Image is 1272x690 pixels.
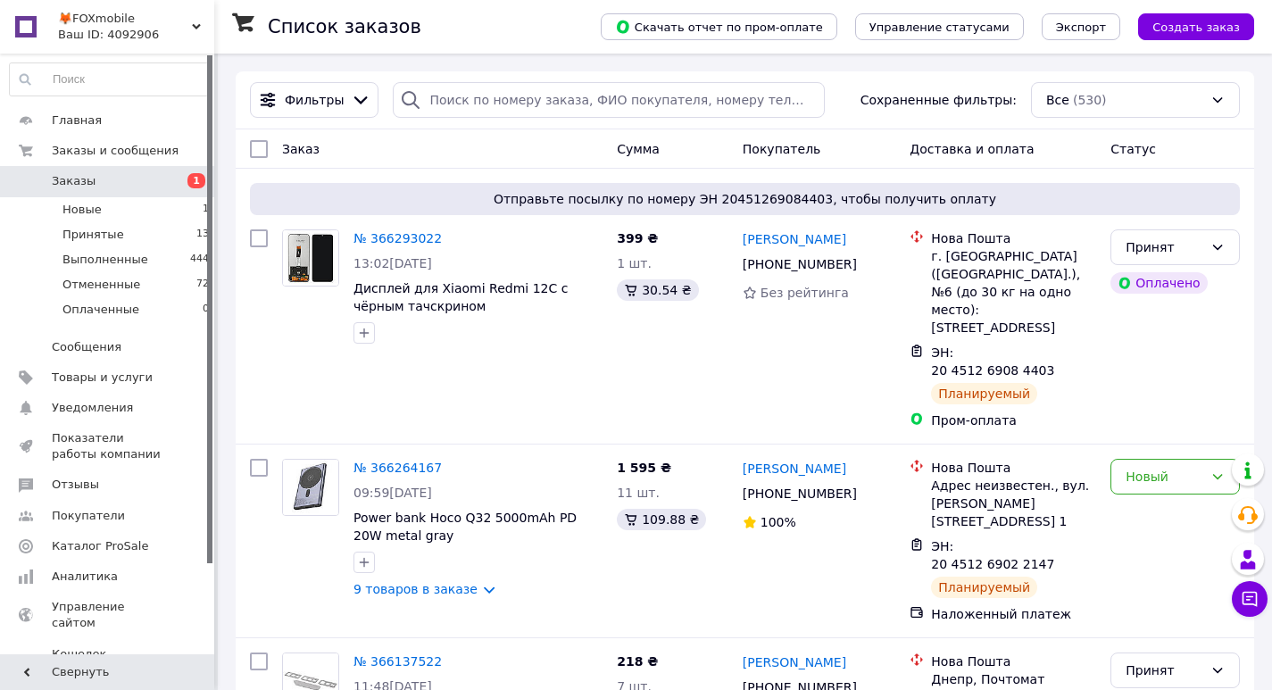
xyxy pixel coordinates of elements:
span: ЭН: 20 4512 6908 4403 [931,345,1054,378]
span: Показатели работы компании [52,430,165,462]
div: Ваш ID: 4092906 [58,27,214,43]
a: № 366293022 [353,231,442,245]
span: ЭН: 20 4512 6902 2147 [931,539,1054,571]
div: Планируемый [931,577,1037,598]
div: [PHONE_NUMBER] [739,481,860,506]
span: 399 ₴ [617,231,658,245]
span: 1 [203,202,209,218]
span: Сообщения [52,339,121,355]
div: Принят [1126,237,1203,257]
div: Принят [1126,661,1203,680]
span: Главная [52,112,102,129]
span: Управление сайтом [52,599,165,631]
span: Каталог ProSale [52,538,148,554]
span: Управление статусами [869,21,1010,34]
button: Управление статусами [855,13,1024,40]
span: 13:02[DATE] [353,256,432,270]
a: Power bank Hoco Q32 5000mAh PD 20W metal gray [353,511,577,543]
span: Принятые [62,227,124,243]
a: [PERSON_NAME] [743,460,846,478]
button: Чат с покупателем [1232,581,1268,617]
h1: Список заказов [268,16,421,37]
span: 0 [203,302,209,318]
div: Новый [1126,467,1203,486]
a: Дисплей для Xiaomi Redmi 12C с чёрным тачскрином [353,281,568,313]
span: Заказ [282,142,320,156]
div: Оплачено [1110,272,1207,294]
div: Пром-оплата [931,412,1096,429]
span: Выполненные [62,252,148,268]
span: Сохраненные фильтры: [860,91,1017,109]
div: Адрес неизвестен., вул. [PERSON_NAME][STREET_ADDRESS] 1 [931,477,1096,530]
span: Статус [1110,142,1156,156]
div: Наложенный платеж [931,605,1096,623]
div: г. [GEOGRAPHIC_DATA] ([GEOGRAPHIC_DATA].), №6 (до 30 кг на одно место): [STREET_ADDRESS] [931,247,1096,337]
div: Нова Пошта [931,653,1096,670]
span: 72 [196,277,209,293]
span: Отмененные [62,277,140,293]
button: Создать заказ [1138,13,1254,40]
span: Отправьте посылку по номеру ЭН 20451269084403, чтобы получить оплату [257,190,1233,208]
span: Сумма [617,142,660,156]
input: Поиск по номеру заказа, ФИО покупателя, номеру телефона, Email, номеру накладной [393,82,825,118]
a: [PERSON_NAME] [743,653,846,671]
span: 1 шт. [617,256,652,270]
span: Товары и услуги [52,370,153,386]
span: 1 595 ₴ [617,461,671,475]
span: 444 [190,252,209,268]
a: Фото товару [282,459,339,516]
div: [PHONE_NUMBER] [739,252,860,277]
a: № 366264167 [353,461,442,475]
span: 11 шт. [617,486,660,500]
div: Нова Пошта [931,229,1096,247]
a: Создать заказ [1120,19,1254,33]
div: Планируемый [931,383,1037,404]
span: Оплаченные [62,302,139,318]
span: Отзывы [52,477,99,493]
span: Аналитика [52,569,118,585]
span: Заказы [52,173,96,189]
a: 9 товаров в заказе [353,582,478,596]
span: 1 [187,173,205,188]
div: 30.54 ₴ [617,279,698,301]
span: 13 [196,227,209,243]
span: Фильтры [285,91,344,109]
span: 09:59[DATE] [353,486,432,500]
span: Уведомления [52,400,133,416]
span: Покупатели [52,508,125,524]
span: Доставка и оплата [910,142,1034,156]
span: 100% [761,515,796,529]
span: Все [1046,91,1069,109]
span: (530) [1073,93,1107,107]
span: Создать заказ [1152,21,1240,34]
button: Экспорт [1042,13,1120,40]
a: № 366137522 [353,654,442,669]
input: Поиск [10,63,210,96]
img: Фото товару [283,230,338,286]
span: Экспорт [1056,21,1106,34]
span: 🦊FOXmobile [58,11,192,27]
span: Без рейтинга [761,286,849,300]
a: [PERSON_NAME] [743,230,846,248]
span: Скачать отчет по пром-оплате [615,19,823,35]
span: Новые [62,202,102,218]
a: Фото товару [282,229,339,287]
span: Покупатель [743,142,821,156]
span: 218 ₴ [617,654,658,669]
div: Нова Пошта [931,459,1096,477]
img: Фото товару [283,460,338,515]
span: Кошелек компании [52,646,165,678]
button: Скачать отчет по пром-оплате [601,13,837,40]
div: 109.88 ₴ [617,509,706,530]
span: Заказы и сообщения [52,143,179,159]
